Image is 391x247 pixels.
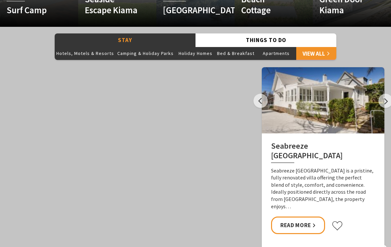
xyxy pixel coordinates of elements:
[332,221,343,231] button: Click to favourite Seabreeze Luxury Beach House
[55,47,116,60] button: Hotels, Motels & Resorts
[7,5,60,15] h4: Surf Camp
[271,167,375,210] p: Seabreeze [GEOGRAPHIC_DATA] is a pristine, fully renovated villa offering the perfect blend of st...
[296,47,336,60] a: View All
[163,5,216,15] h4: [GEOGRAPHIC_DATA]
[271,141,375,163] h2: Seabreeze [GEOGRAPHIC_DATA]
[256,47,296,60] button: Apartments
[195,33,336,47] button: Things To Do
[271,217,325,234] a: Read More
[116,47,175,60] button: Camping & Holiday Parks
[253,94,268,108] button: Previous
[175,47,215,60] button: Holiday Homes
[55,33,195,47] button: Stay
[215,47,256,60] button: Bed & Breakfast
